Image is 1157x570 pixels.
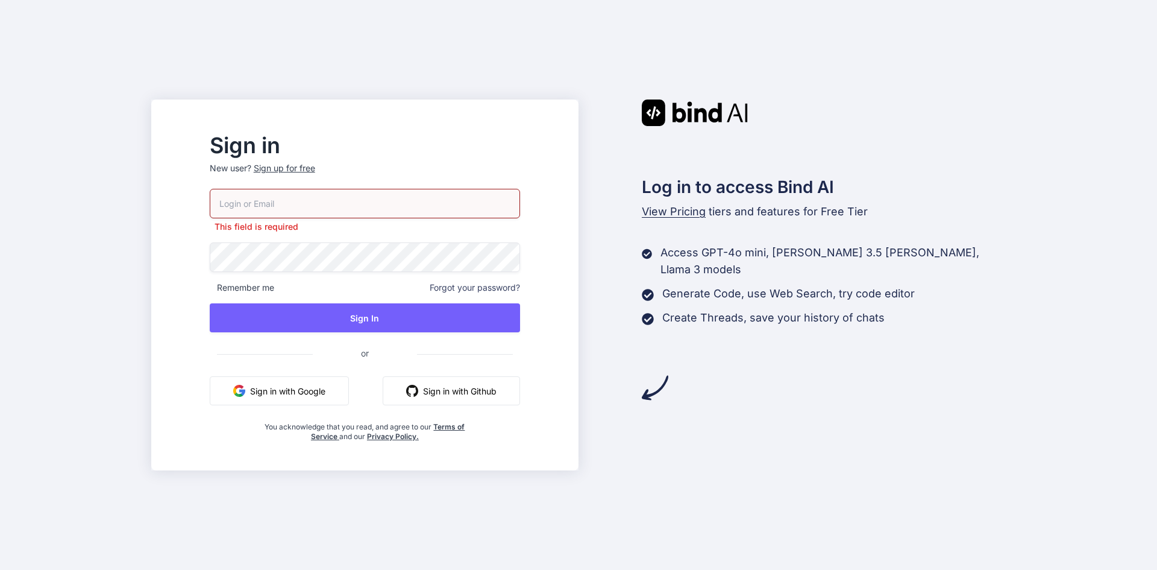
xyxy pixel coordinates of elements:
a: Privacy Policy. [367,432,419,441]
p: This field is required [210,221,520,233]
h2: Log in to access Bind AI [642,174,1006,200]
img: github [406,385,418,397]
img: arrow [642,375,668,401]
span: View Pricing [642,205,706,218]
button: Sign In [210,303,520,332]
input: Login or Email [210,189,520,218]
h2: Sign in [210,136,520,155]
button: Sign in with Google [210,376,349,405]
div: Sign up for free [254,162,315,174]
div: You acknowledge that you read, and agree to our and our [262,415,469,442]
img: google [233,385,245,397]
p: Generate Code, use Web Search, try code editor [662,285,915,302]
span: Forgot your password? [430,282,520,294]
img: Bind AI logo [642,100,748,126]
span: or [313,338,417,368]
p: Create Threads, save your history of chats [662,309,885,326]
button: Sign in with Github [383,376,520,405]
p: Access GPT-4o mini, [PERSON_NAME] 3.5 [PERSON_NAME], Llama 3 models [660,244,1006,278]
p: New user? [210,162,520,189]
span: Remember me [210,282,274,294]
a: Terms of Service [311,422,465,441]
p: tiers and features for Free Tier [642,203,1006,220]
